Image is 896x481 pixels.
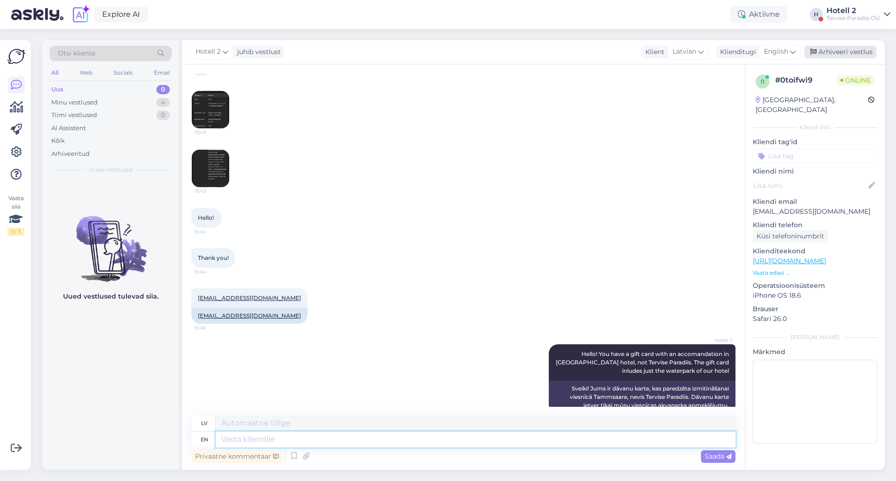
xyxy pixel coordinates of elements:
[753,220,877,230] p: Kliendi telefon
[753,291,877,300] p: iPhone OS 18.6
[753,257,826,265] a: [URL][DOMAIN_NAME]
[194,268,229,275] span: 15:44
[156,98,170,107] div: 4
[716,47,756,57] div: Klienditugi
[194,228,229,235] span: 15:44
[7,228,24,236] div: 0 / 3
[198,294,301,301] a: [EMAIL_ADDRESS][DOMAIN_NAME]
[764,47,788,57] span: English
[191,450,282,463] div: Privaatne kommentaar
[753,304,877,314] p: Brauser
[672,47,696,57] span: Latvian
[58,49,95,58] span: Otsi kliente
[63,292,159,301] p: Uued vestlused tulevad siia.
[753,197,877,207] p: Kliendi email
[51,98,98,107] div: Minu vestlused
[753,137,877,147] p: Kliendi tag'id
[51,124,86,133] div: AI Assistent
[49,67,60,79] div: All
[753,181,867,191] input: Lisa nimi
[753,314,877,324] p: Safari 26.0
[192,150,229,187] img: Attachment
[7,194,24,236] div: Vaata siia
[51,111,97,120] div: Tiimi vestlused
[705,452,732,460] span: Saada
[195,188,230,195] span: 15:43
[753,269,877,277] p: Vaata edasi ...
[112,67,134,79] div: Socials
[753,281,877,291] p: Operatsioonisüsteem
[753,246,877,256] p: Klienditeekond
[753,123,877,132] div: Kliendi info
[805,46,876,58] div: Arhiveeri vestlus
[549,381,735,413] div: Sveiki! Jums ir dāvanu karte, kas paredzēta izmitināšanai viesnīcā Tammsaare, nevis Tervise Parad...
[753,347,877,357] p: Märkmed
[826,7,890,22] a: Hotell 2Tervise Paradiis OÜ
[195,129,230,136] span: 15:43
[51,136,65,146] div: Kõik
[753,167,877,176] p: Kliendi nimi
[194,324,229,331] span: 15:46
[198,214,214,221] span: Hello!
[753,230,828,243] div: Küsi telefoninumbrit
[698,337,733,344] span: Hotell 2
[753,207,877,216] p: [EMAIL_ADDRESS][DOMAIN_NAME]
[192,91,229,128] img: Attachment
[810,8,823,21] div: H
[195,70,230,77] span: 15:43
[761,78,764,85] span: 0
[89,166,133,174] span: Uued vestlused
[78,67,94,79] div: Web
[756,95,868,115] div: [GEOGRAPHIC_DATA], [GEOGRAPHIC_DATA]
[42,199,179,283] img: No chats
[753,149,877,163] input: Lisa tag
[233,47,281,57] div: juhib vestlust
[152,67,172,79] div: Email
[642,47,665,57] div: Klient
[71,5,91,24] img: explore-ai
[198,312,301,319] a: [EMAIL_ADDRESS][DOMAIN_NAME]
[156,85,170,94] div: 0
[94,7,148,22] a: Explore AI
[775,75,837,86] div: # 0toifwi9
[156,111,170,120] div: 0
[201,432,208,447] div: en
[7,48,25,65] img: Askly Logo
[51,149,90,159] div: Arhiveeritud
[556,350,730,374] span: Hello! You have a gift card with an accomandation in [GEOGRAPHIC_DATA] hotel, not Tervise Paradii...
[826,7,880,14] div: Hotell 2
[196,47,221,57] span: Hotell 2
[753,333,877,342] div: [PERSON_NAME]
[198,254,229,261] span: Thank you!
[51,85,63,94] div: Uus
[826,14,880,22] div: Tervise Paradiis OÜ
[730,6,787,23] div: Aktiivne
[837,75,875,85] span: Online
[201,415,208,431] div: lv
